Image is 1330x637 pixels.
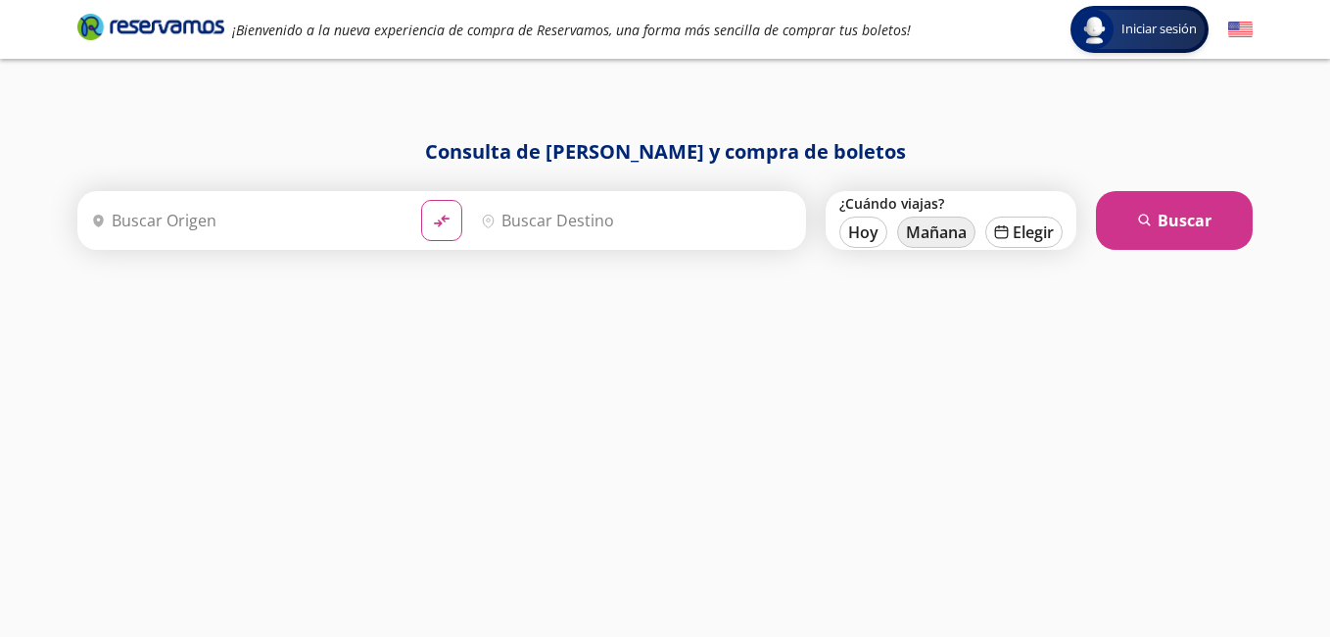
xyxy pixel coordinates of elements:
[77,12,224,47] a: Brand Logo
[1114,20,1205,39] span: Iniciar sesión
[1096,191,1253,250] button: Buscar
[985,217,1063,248] button: Elegir
[839,194,1063,213] label: ¿Cuándo viajas?
[83,196,405,245] input: Buscar Origen
[897,217,975,248] button: Mañana
[473,196,795,245] input: Buscar Destino
[1228,18,1253,42] button: English
[77,137,1253,167] h1: Consulta de [PERSON_NAME] y compra de boletos
[77,12,224,41] i: Brand Logo
[839,217,887,248] button: Hoy
[232,21,911,39] em: ¡Bienvenido a la nueva experiencia de compra de Reservamos, una forma más sencilla de comprar tus...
